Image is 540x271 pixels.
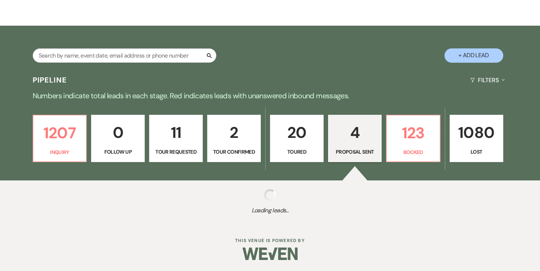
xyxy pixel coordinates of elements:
[450,115,503,162] a: 1080Lost
[6,90,534,102] p: Numbers indicate total leads in each stage. Red indicates leads with unanswered inbound messages.
[154,120,198,145] p: 11
[467,70,507,90] button: Filters
[212,120,256,145] p: 2
[38,121,82,145] p: 1207
[391,121,435,145] p: 123
[207,115,261,162] a: 2Tour Confirmed
[33,48,216,63] input: Search by name, event date, email address or phone number
[242,241,298,267] img: Weven Logo
[33,75,67,85] h3: Pipeline
[91,115,145,162] a: 0Follow Up
[149,115,203,162] a: 11Tour Requested
[96,148,140,156] p: Follow Up
[96,120,140,145] p: 0
[333,120,377,145] p: 4
[391,148,435,156] p: Booked
[275,148,319,156] p: Toured
[444,48,503,63] button: + Add Lead
[264,189,276,201] img: loading spinner
[27,206,513,215] span: Loading leads...
[275,120,319,145] p: 20
[454,148,498,156] p: Lost
[386,115,440,162] a: 123Booked
[154,148,198,156] p: Tour Requested
[328,115,382,162] a: 4Proposal Sent
[33,115,87,162] a: 1207Inquiry
[333,148,377,156] p: Proposal Sent
[38,148,82,156] p: Inquiry
[270,115,324,162] a: 20Toured
[454,120,498,145] p: 1080
[212,148,256,156] p: Tour Confirmed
